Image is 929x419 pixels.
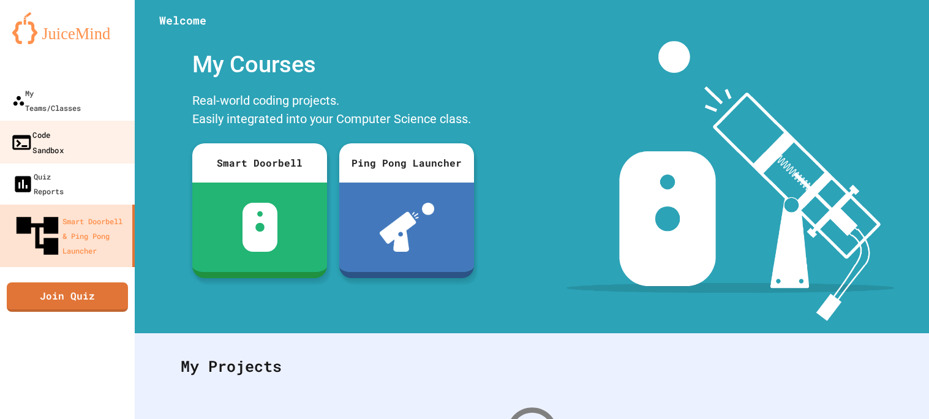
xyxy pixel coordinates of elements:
[380,203,434,252] img: ppl-with-ball.png
[192,143,327,183] div: Smart Doorbell
[12,211,127,261] div: Smart Doorbell & Ping Pong Launcher
[186,41,480,88] div: My Courses
[12,12,122,44] img: logo-orange.svg
[566,41,895,321] img: banner-image-my-projects.png
[243,203,277,252] img: sdb-white.svg
[186,88,480,134] div: Real-world coding projects. Easily integrated into your Computer Science class.
[7,282,128,312] a: Join Quiz
[339,143,474,183] div: Ping Pong Launcher
[168,342,895,390] div: My Projects
[12,86,81,115] div: My Teams/Classes
[12,169,64,198] div: Quiz Reports
[10,127,64,157] div: Code Sandbox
